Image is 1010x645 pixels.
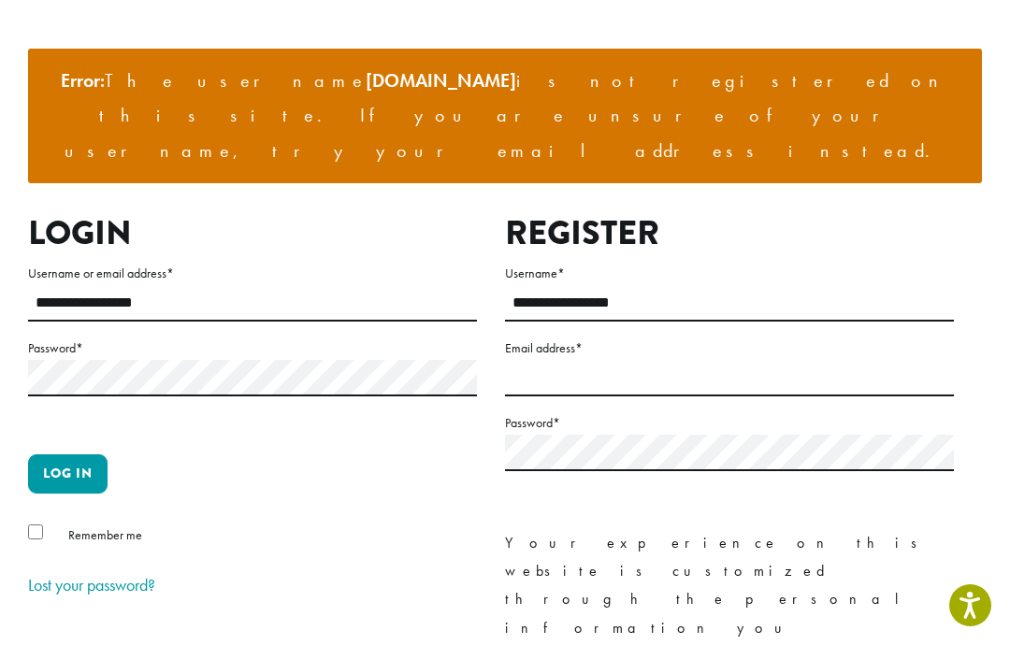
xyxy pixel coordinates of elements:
button: Log in [28,454,108,494]
span: Remember me [68,526,142,543]
label: Email address [505,337,954,360]
h2: Login [28,213,477,253]
li: The username is not registered on this site. If you are unsure of your username, try your email a... [43,64,967,169]
strong: [DOMAIN_NAME] [366,68,516,93]
strong: Error: [61,68,105,93]
a: Lost your password? [28,574,155,595]
h2: Register [505,213,954,253]
label: Username or email address [28,262,477,285]
label: Password [505,411,954,435]
label: Password [28,337,477,360]
label: Username [505,262,954,285]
